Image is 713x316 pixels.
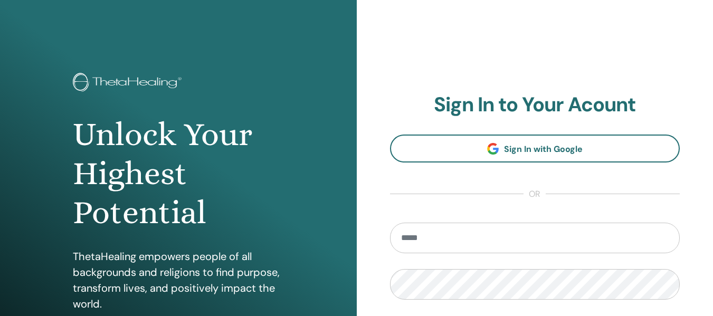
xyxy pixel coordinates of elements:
h2: Sign In to Your Acount [390,93,680,117]
h1: Unlock Your Highest Potential [73,115,284,233]
span: or [524,188,546,200]
p: ThetaHealing empowers people of all backgrounds and religions to find purpose, transform lives, a... [73,248,284,312]
a: Sign In with Google [390,135,680,162]
span: Sign In with Google [504,143,583,155]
